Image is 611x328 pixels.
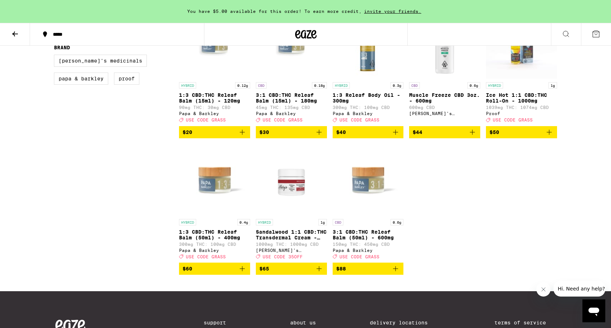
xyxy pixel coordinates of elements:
span: USE CODE GRASS [493,118,533,123]
a: Open page for 1:3 CBD:THC Releaf Balm (15ml) - 120mg from Papa & Barkley [179,7,250,126]
span: $44 [413,129,422,135]
p: 0.3g [391,82,403,89]
p: 0.12g [235,82,250,89]
span: $30 [259,129,269,135]
p: 3:1 CBD:THC Releaf Balm (15ml) - 180mg [256,92,327,104]
div: Papa & Barkley [333,111,404,116]
img: Papa & Barkley - 1:3 CBD:THC Releaf Balm (50ml) - 400mg [179,144,250,215]
p: 1:3 Releaf Body Oil - 300mg [333,92,404,104]
p: 150mg THC: 450mg CBD [333,242,404,247]
p: HYBRID [333,82,350,89]
p: 1039mg THC: 1074mg CBD [486,105,557,110]
p: HYBRID [179,219,196,225]
p: 1g [318,219,327,225]
span: You have $5.00 available for this order! To earn more credit, [187,9,362,14]
span: $50 [490,129,499,135]
p: HYBRID [486,82,503,89]
a: Open page for Ice Hot 1:1 CBD:THC Roll-On - 1000mg from Proof [486,7,557,126]
span: $88 [336,266,346,272]
label: Proof [114,73,139,85]
a: Open page for Muscle Freeze CBD 3oz. - 600mg from Mary's Medicinals [409,7,480,126]
iframe: Button to launch messaging window [582,299,605,322]
p: CBD [256,82,267,89]
p: 0.4g [237,219,250,225]
p: 90mg THC: 30mg CBD [179,105,250,110]
button: Add to bag [256,126,327,138]
button: Add to bag [256,263,327,275]
p: Ice Hot 1:1 CBD:THC Roll-On - 1000mg [486,92,557,104]
div: Papa & Barkley [179,248,250,253]
iframe: Message from company [553,281,605,297]
div: Papa & Barkley [179,111,250,116]
span: USE CODE GRASS [263,118,303,123]
span: USE CODE 35OFF [263,254,303,259]
p: 600mg CBD [409,105,480,110]
label: Papa & Barkley [54,73,108,85]
p: CBD [333,219,343,225]
span: $60 [183,266,192,272]
a: Open page for 3:1 CBD:THC Releaf Balm (50ml) - 600mg from Papa & Barkley [333,144,404,263]
span: USE CODE GRASS [339,254,379,259]
a: Delivery Locations [370,320,441,325]
p: HYBRID [179,82,196,89]
span: $20 [183,129,192,135]
p: 1000mg THC: 1000mg CBD [256,242,327,247]
span: USE CODE GRASS [186,118,226,123]
button: Add to bag [333,126,404,138]
button: Add to bag [179,126,250,138]
button: Add to bag [486,126,557,138]
p: CBD [409,82,420,89]
button: Add to bag [409,126,480,138]
p: 0.6g [467,82,480,89]
p: 1:3 CBD:THC Releaf Balm (50ml) - 400mg [179,229,250,240]
button: Add to bag [333,263,404,275]
a: Open page for 1:3 CBD:THC Releaf Balm (50ml) - 400mg from Papa & Barkley [179,144,250,263]
p: Muscle Freeze CBD 3oz. - 600mg [409,92,480,104]
img: Mary's Medicinals - Sandalwood 1:1 CBD:THC Transdermal Cream - 1000mg [256,144,327,215]
a: About Us [290,320,316,325]
a: Open page for 3:1 CBD:THC Releaf Balm (15ml) - 180mg from Papa & Barkley [256,7,327,126]
span: USE CODE GRASS [339,118,379,123]
p: 3:1 CBD:THC Releaf Balm (50ml) - 600mg [333,229,404,240]
p: 1g [548,82,557,89]
p: 45mg THC: 135mg CBD [256,105,327,110]
img: Papa & Barkley - 3:1 CBD:THC Releaf Balm (50ml) - 600mg [333,144,404,215]
div: [PERSON_NAME]'s Medicinals [256,248,327,253]
legend: Brand [54,45,70,50]
p: 1:3 CBD:THC Releaf Balm (15ml) - 120mg [179,92,250,104]
a: Terms of Service [495,320,556,325]
a: Open page for 1:3 Releaf Body Oil - 300mg from Papa & Barkley [333,7,404,126]
label: [PERSON_NAME]'s Medicinals [54,55,147,67]
span: invite your friends. [362,9,424,14]
button: Add to bag [179,263,250,275]
span: $40 [336,129,346,135]
span: USE CODE GRASS [186,254,226,259]
p: HYBRID [256,219,273,225]
div: Papa & Barkley [256,111,327,116]
div: Papa & Barkley [333,248,404,253]
div: Proof [486,111,557,116]
iframe: Close message [536,282,551,297]
p: Sandalwood 1:1 CBD:THC Transdermal Cream - 1000mg [256,229,327,240]
div: [PERSON_NAME]'s Medicinals [409,111,480,116]
a: Open page for Sandalwood 1:1 CBD:THC Transdermal Cream - 1000mg from Mary's Medicinals [256,144,327,263]
p: 0.18g [312,82,327,89]
p: 300mg THC: 100mg CBD [333,105,404,110]
p: 0.6g [391,219,403,225]
p: 300mg THC: 100mg CBD [179,242,250,247]
span: $65 [259,266,269,272]
a: Support [204,320,236,325]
